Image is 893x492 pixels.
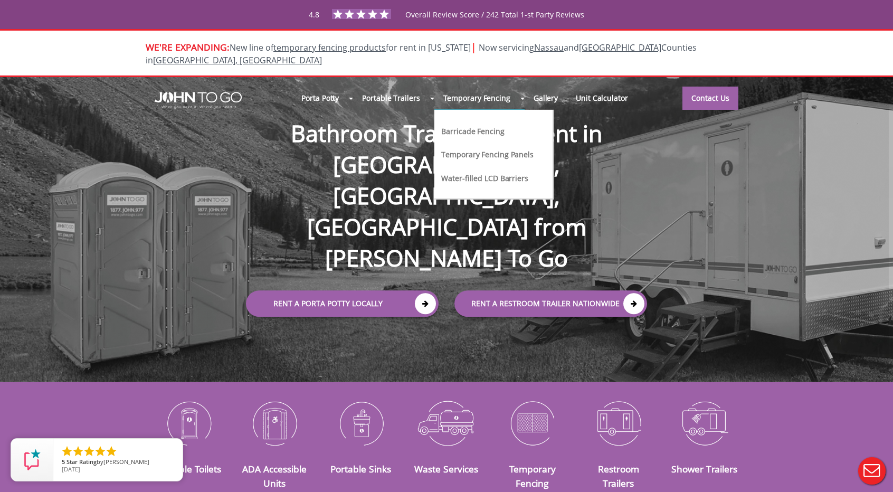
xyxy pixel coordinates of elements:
span: WE'RE EXPANDING: [146,41,230,53]
img: Review Rating [22,449,43,470]
a: Waste Services [414,462,478,475]
a: Rent a Porta Potty Locally [246,290,439,317]
li:  [83,445,96,458]
a: Portable Sinks [330,462,391,475]
span: 5 [62,458,65,466]
span: [PERSON_NAME] [103,458,149,466]
a: ADA Accessible Units [242,462,307,489]
a: Unit Calculator [567,87,637,109]
a: Water-filled LCD Barriers [440,172,529,183]
a: Temporary Fencing Panels [440,148,535,159]
li:  [94,445,107,458]
img: Portable-Toilets-icon_N.png [154,395,224,450]
img: Portable-Sinks-icon_N.png [326,395,396,450]
span: | [471,40,477,54]
a: Portable Toilets [156,462,221,475]
img: Temporary-Fencing-cion_N.png [497,395,567,450]
a: Temporary Fencing [434,87,519,109]
span: Star Rating [66,458,97,466]
span: by [62,459,174,466]
a: Gallery [525,87,567,109]
li:  [72,445,84,458]
li:  [105,445,118,458]
a: Shower Trailers [671,462,737,475]
img: Restroom-Trailers-icon_N.png [583,395,653,450]
button: Live Chat [851,450,893,492]
a: Temporary Fencing [509,462,556,489]
a: Restroom Trailers [598,462,639,489]
a: Portable Trailers [353,87,429,109]
a: [GEOGRAPHIC_DATA], [GEOGRAPHIC_DATA] [153,54,322,66]
a: temporary fencing products [273,42,386,53]
a: [GEOGRAPHIC_DATA] [579,42,661,53]
a: Contact Us [682,87,738,110]
a: rent a RESTROOM TRAILER Nationwide [454,290,647,317]
a: Porta Potty [292,87,348,109]
img: Shower-Trailers-icon_N.png [669,395,739,450]
span: Overall Review Score / 242 Total 1-st Party Reviews [405,10,584,41]
span: New line of for rent in [US_STATE] [146,42,697,67]
span: 4.8 [309,10,319,20]
img: JOHN to go [155,92,242,109]
a: Nassau [534,42,564,53]
li:  [61,445,73,458]
span: [DATE] [62,465,80,473]
h1: Bathroom Trailers For Rent in [GEOGRAPHIC_DATA], [GEOGRAPHIC_DATA], [GEOGRAPHIC_DATA] from [PERSO... [235,84,658,274]
a: Barricade Fencing [440,125,505,136]
img: Waste-Services-icon_N.png [412,395,482,450]
img: ADA-Accessible-Units-icon_N.png [240,395,310,450]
